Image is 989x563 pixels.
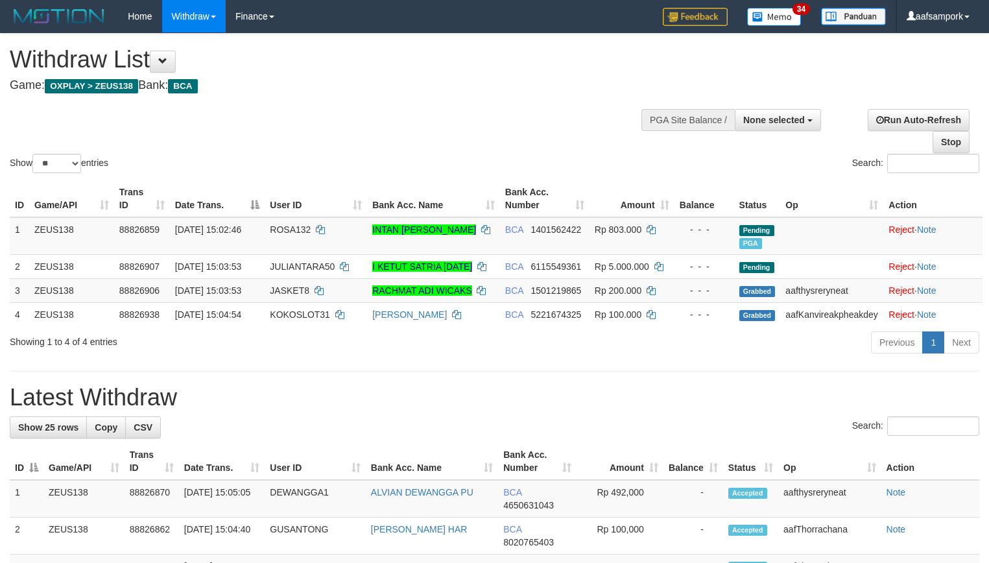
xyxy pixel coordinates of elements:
[735,109,821,131] button: None selected
[95,422,117,433] span: Copy
[10,416,87,438] a: Show 25 rows
[792,3,810,15] span: 34
[10,278,29,302] td: 3
[778,518,881,555] td: aafThorrachana
[881,443,979,480] th: Action
[680,223,729,236] div: - - -
[577,518,663,555] td: Rp 100,000
[119,224,160,235] span: 88826859
[888,261,914,272] a: Reject
[780,180,883,217] th: Op: activate to sort column ascending
[372,285,472,296] a: RACHMAT ADI WICAKS
[372,309,447,320] a: [PERSON_NAME]
[595,224,641,235] span: Rp 803.000
[944,331,979,353] a: Next
[888,285,914,296] a: Reject
[852,416,979,436] label: Search:
[29,180,114,217] th: Game/API: activate to sort column ascending
[674,180,734,217] th: Balance
[114,180,170,217] th: Trans ID: activate to sort column ascending
[852,154,979,173] label: Search:
[590,180,674,217] th: Amount: activate to sort column ascending
[739,286,776,297] span: Grabbed
[18,422,78,433] span: Show 25 rows
[887,487,906,497] a: Note
[125,443,179,480] th: Trans ID: activate to sort column ascending
[125,416,161,438] a: CSV
[366,443,498,480] th: Bank Acc. Name: activate to sort column ascending
[10,443,43,480] th: ID: activate to sort column descending
[134,422,152,433] span: CSV
[531,261,582,272] span: Copy 6115549361 to clipboard
[778,480,881,518] td: aafthysreryneat
[168,79,197,93] span: BCA
[883,302,983,326] td: ·
[821,8,886,25] img: panduan.png
[10,154,108,173] label: Show entries
[503,524,521,534] span: BCA
[265,518,366,555] td: GUSANTONG
[922,331,944,353] a: 1
[917,224,936,235] a: Note
[887,154,979,173] input: Search:
[531,285,582,296] span: Copy 1501219865 to clipboard
[680,260,729,273] div: - - -
[175,261,241,272] span: [DATE] 15:03:53
[265,443,366,480] th: User ID: activate to sort column ascending
[888,224,914,235] a: Reject
[595,285,641,296] span: Rp 200.000
[170,180,265,217] th: Date Trans.: activate to sort column descending
[743,115,805,125] span: None selected
[917,261,936,272] a: Note
[663,480,723,518] td: -
[29,254,114,278] td: ZEUS138
[10,254,29,278] td: 2
[883,254,983,278] td: ·
[10,480,43,518] td: 1
[10,180,29,217] th: ID
[372,224,476,235] a: INTAN [PERSON_NAME]
[883,217,983,255] td: ·
[119,285,160,296] span: 88826906
[125,480,179,518] td: 88826870
[179,480,265,518] td: [DATE] 15:05:05
[86,416,126,438] a: Copy
[503,487,521,497] span: BCA
[887,524,906,534] a: Note
[119,261,160,272] span: 88826907
[371,524,468,534] a: [PERSON_NAME] HAR
[367,180,500,217] th: Bank Acc. Name: activate to sort column ascending
[179,443,265,480] th: Date Trans.: activate to sort column ascending
[10,217,29,255] td: 1
[663,443,723,480] th: Balance: activate to sort column ascending
[175,309,241,320] span: [DATE] 15:04:54
[498,443,577,480] th: Bank Acc. Number: activate to sort column ascending
[728,488,767,499] span: Accepted
[503,537,554,547] span: Copy 8020765403 to clipboard
[265,180,367,217] th: User ID: activate to sort column ascending
[43,480,125,518] td: ZEUS138
[917,285,936,296] a: Note
[29,217,114,255] td: ZEUS138
[270,309,330,320] span: KOKOSLOT31
[663,8,728,26] img: Feedback.jpg
[780,278,883,302] td: aafthysreryneat
[595,309,641,320] span: Rp 100.000
[175,224,241,235] span: [DATE] 15:02:46
[503,500,554,510] span: Copy 4650631043 to clipboard
[577,480,663,518] td: Rp 492,000
[10,6,108,26] img: MOTION_logo.png
[505,309,523,320] span: BCA
[933,131,970,153] a: Stop
[728,525,767,536] span: Accepted
[734,180,781,217] th: Status
[125,518,179,555] td: 88826862
[680,284,729,297] div: - - -
[45,79,138,93] span: OXPLAY > ZEUS138
[747,8,802,26] img: Button%20Memo.svg
[372,261,472,272] a: I KETUT SATRIA [DATE]
[680,308,729,321] div: - - -
[505,224,523,235] span: BCA
[739,262,774,273] span: Pending
[270,261,335,272] span: JULIANTARA50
